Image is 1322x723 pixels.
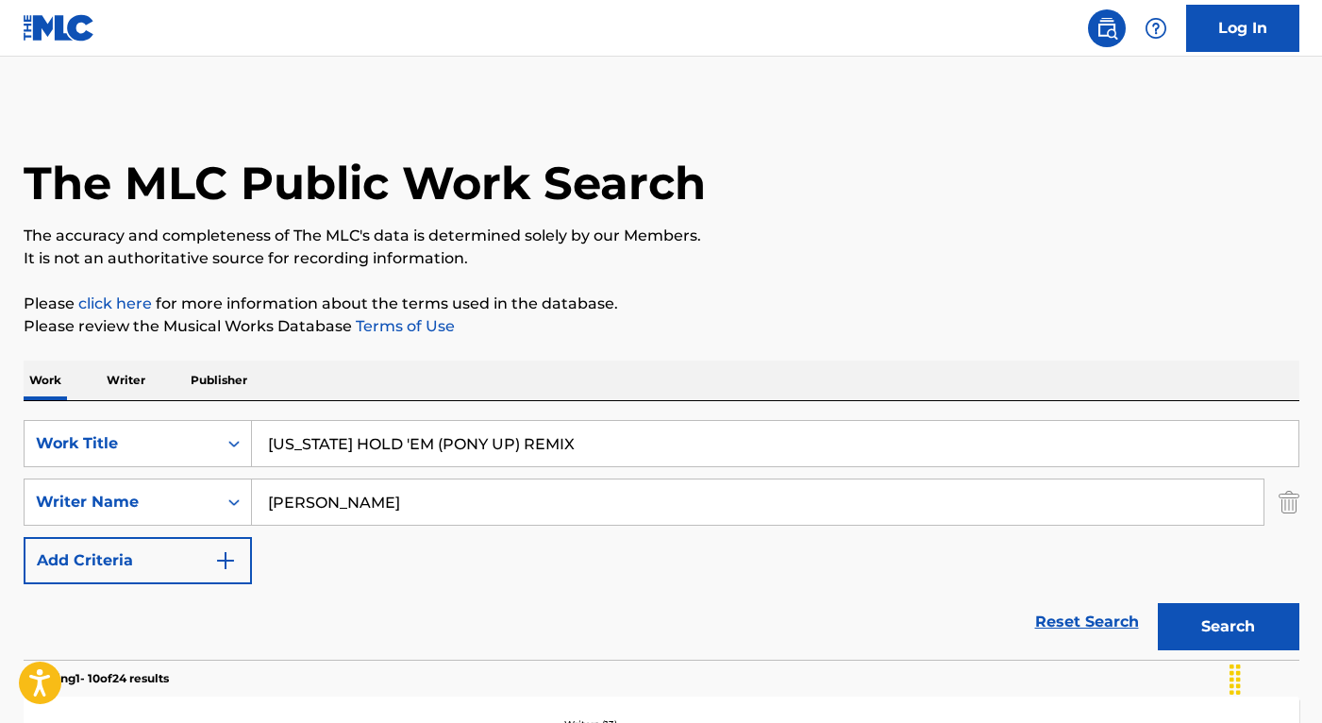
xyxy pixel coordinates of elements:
img: Delete Criterion [1279,479,1299,526]
iframe: Chat Widget [1228,632,1322,723]
button: Add Criteria [24,537,252,584]
p: Work [24,361,67,400]
a: Reset Search [1026,601,1148,643]
form: Search Form [24,420,1299,660]
img: MLC Logo [23,14,95,42]
p: The accuracy and completeness of The MLC's data is determined solely by our Members. [24,225,1299,247]
a: Terms of Use [352,317,455,335]
img: 9d2ae6d4665cec9f34b9.svg [214,549,237,572]
a: Public Search [1088,9,1126,47]
p: Please review the Musical Works Database [24,315,1299,338]
div: Drag [1220,651,1250,708]
h1: The MLC Public Work Search [24,155,706,211]
a: click here [78,294,152,312]
p: It is not an authoritative source for recording information. [24,247,1299,270]
div: Help [1137,9,1175,47]
p: Writer [101,361,151,400]
p: Showing 1 - 10 of 24 results [24,670,169,687]
img: search [1096,17,1118,40]
p: Publisher [185,361,253,400]
p: Please for more information about the terms used in the database. [24,293,1299,315]
div: Writer Name [36,491,206,513]
button: Search [1158,603,1299,650]
div: Work Title [36,432,206,455]
a: Log In [1186,5,1299,52]
img: help [1145,17,1167,40]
